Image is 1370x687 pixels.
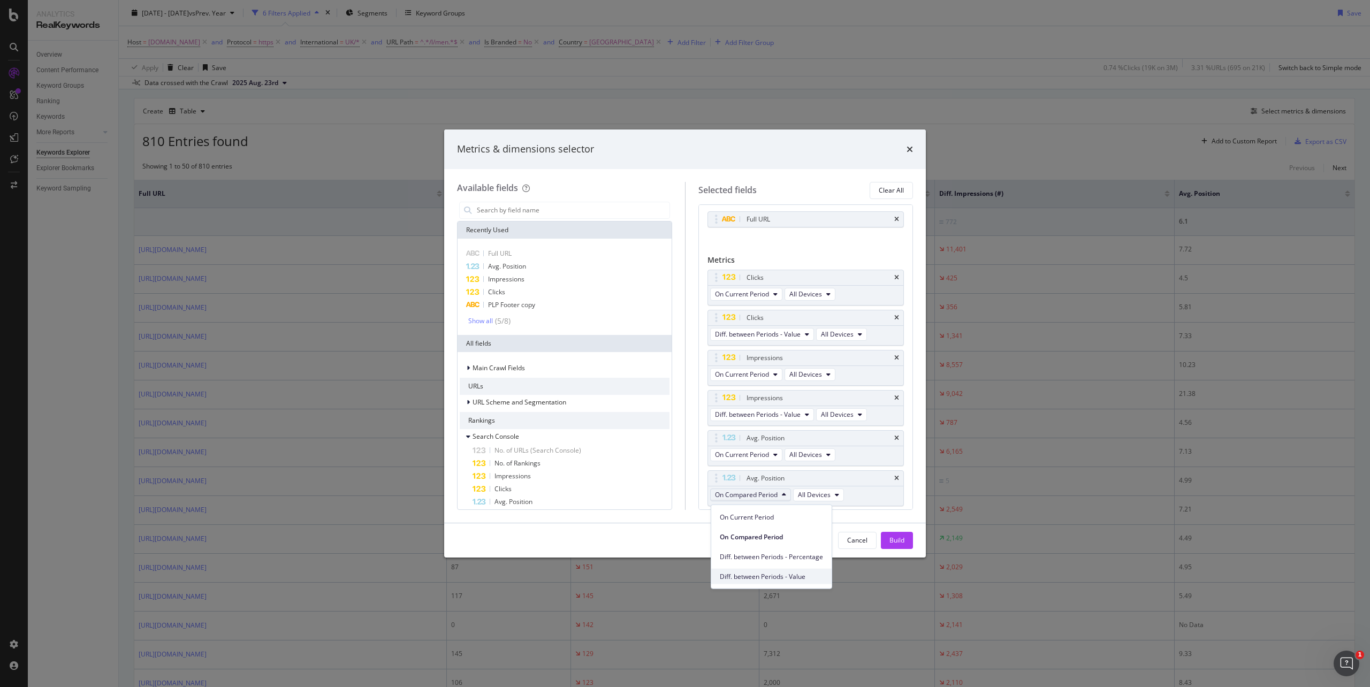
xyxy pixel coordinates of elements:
[710,488,791,501] button: On Compared Period
[747,272,764,283] div: Clicks
[468,317,493,325] div: Show all
[1356,651,1364,659] span: 1
[698,184,757,196] div: Selected fields
[715,410,801,419] span: Diff. between Periods - Value
[785,368,835,381] button: All Devices
[894,435,899,441] div: times
[444,129,926,558] div: modal
[488,287,505,296] span: Clicks
[494,459,541,468] span: No. of Rankings
[710,368,782,381] button: On Current Period
[747,312,764,323] div: Clicks
[494,446,581,455] span: No. of URLs (Search Console)
[789,289,822,299] span: All Devices
[889,536,904,545] div: Build
[473,363,525,372] span: Main Crawl Fields
[894,216,899,223] div: times
[488,274,524,284] span: Impressions
[715,370,769,379] span: On Current Period
[473,432,519,441] span: Search Console
[1334,651,1359,676] iframe: Intercom live chat
[488,300,535,309] span: PLP Footer copy
[460,412,669,429] div: Rankings
[707,350,904,386] div: ImpressionstimesOn Current PeriodAll Devices
[707,310,904,346] div: ClickstimesDiff. between Periods - ValueAll Devices
[476,202,669,218] input: Search by field name
[816,328,867,341] button: All Devices
[707,270,904,306] div: ClickstimesOn Current PeriodAll Devices
[707,211,904,227] div: Full URLtimes
[457,182,518,194] div: Available fields
[894,475,899,482] div: times
[747,433,785,444] div: Avg. Position
[894,315,899,321] div: times
[720,512,823,522] span: On Current Period
[494,484,512,493] span: Clicks
[785,448,835,461] button: All Devices
[710,408,814,421] button: Diff. between Periods - Value
[747,214,770,225] div: Full URL
[870,182,913,199] button: Clear All
[793,488,844,501] button: All Devices
[488,249,512,258] span: Full URL
[789,370,822,379] span: All Devices
[715,330,801,339] span: Diff. between Periods - Value
[821,410,854,419] span: All Devices
[894,355,899,361] div: times
[747,353,783,363] div: Impressions
[494,497,532,506] span: Avg. Position
[720,552,823,561] span: Diff. between Periods - Percentage
[707,430,904,466] div: Avg. PositiontimesOn Current PeriodAll Devices
[821,330,854,339] span: All Devices
[798,490,831,499] span: All Devices
[720,532,823,541] span: On Compared Period
[458,335,672,352] div: All fields
[494,471,531,480] span: Impressions
[881,532,913,549] button: Build
[710,328,814,341] button: Diff. between Periods - Value
[879,186,904,195] div: Clear All
[816,408,867,421] button: All Devices
[457,142,594,156] div: Metrics & dimensions selector
[707,470,904,506] div: Avg. PositiontimesOn Compared PeriodAll Devices
[747,473,785,484] div: Avg. Position
[785,288,835,301] button: All Devices
[720,571,823,581] span: Diff. between Periods - Value
[894,274,899,281] div: times
[710,448,782,461] button: On Current Period
[907,142,913,156] div: times
[458,222,672,239] div: Recently Used
[894,395,899,401] div: times
[847,536,867,545] div: Cancel
[789,450,822,459] span: All Devices
[838,532,877,549] button: Cancel
[715,450,769,459] span: On Current Period
[747,393,783,403] div: Impressions
[715,490,778,499] span: On Compared Period
[473,398,566,407] span: URL Scheme and Segmentation
[707,255,904,270] div: Metrics
[715,289,769,299] span: On Current Period
[493,316,511,326] div: ( 5 / 8 )
[707,390,904,426] div: ImpressionstimesDiff. between Periods - ValueAll Devices
[488,262,526,271] span: Avg. Position
[710,288,782,301] button: On Current Period
[460,378,669,395] div: URLs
